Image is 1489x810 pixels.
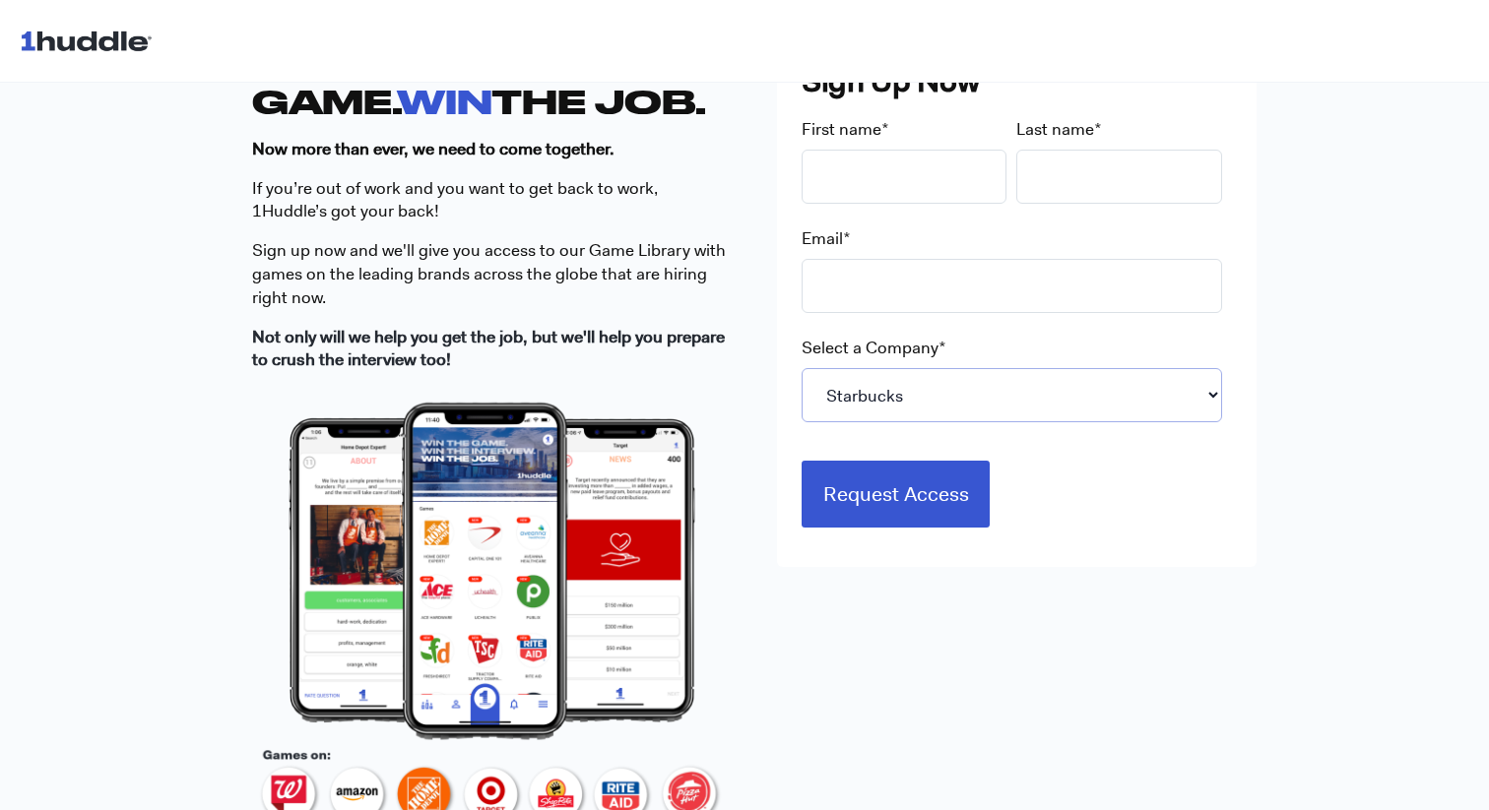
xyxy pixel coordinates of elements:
[252,38,706,119] strong: THE GAME. THE JOB.
[397,82,491,120] span: WIN
[20,22,161,59] img: 1huddle
[802,461,991,528] input: Request Access
[252,239,726,308] span: ign up now and we'll give you access to our Game Library with games on the leading brands across ...
[802,227,843,249] span: Email
[252,239,732,309] p: S
[1016,118,1094,140] span: Last name
[252,177,658,222] span: If you’re out of work and you want to get back to work, 1Huddle’s got your back!
[252,326,725,371] strong: Not only will we help you get the job, but we'll help you prepare to crush the interview too!
[252,138,615,159] strong: Now more than ever, we need to come together.
[802,337,939,358] span: Select a Company
[802,118,881,140] span: First name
